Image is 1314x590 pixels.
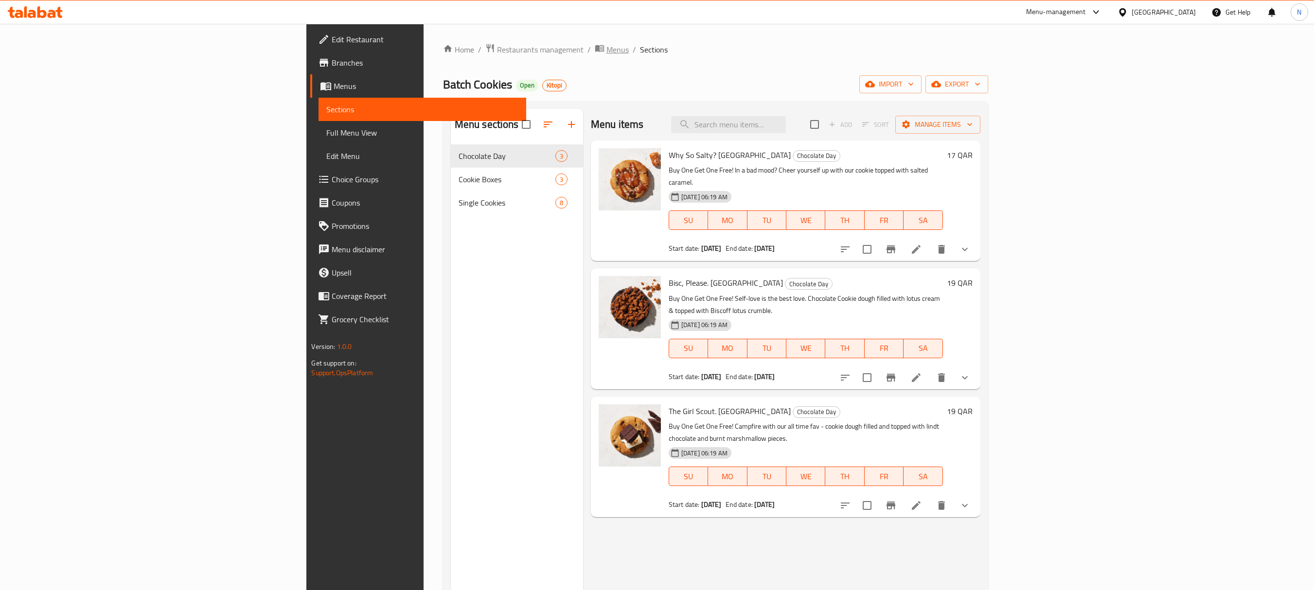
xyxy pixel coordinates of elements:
[595,43,629,56] a: Menus
[319,121,526,144] a: Full Menu View
[879,366,903,389] button: Branch-specific-item
[751,213,782,227] span: TU
[669,242,700,255] span: Start date:
[669,339,708,358] button: SU
[754,370,775,383] b: [DATE]
[857,239,877,260] span: Select to update
[856,117,895,132] span: Select section first
[747,210,786,230] button: TU
[669,148,791,162] span: Why So Salty? [GEOGRAPHIC_DATA]
[677,320,731,330] span: [DATE] 06:19 AM
[904,339,942,358] button: SA
[859,75,922,93] button: import
[947,276,973,290] h6: 19 QAR
[726,370,753,383] span: End date:
[310,214,526,238] a: Promotions
[925,75,988,93] button: export
[867,78,914,90] span: import
[332,267,518,278] span: Upsell
[865,339,904,358] button: FR
[311,357,356,369] span: Get support on:
[669,276,783,290] span: Bisc, Please. [GEOGRAPHIC_DATA]
[326,127,518,139] span: Full Menu View
[326,104,518,115] span: Sections
[708,467,747,486] button: MO
[726,242,753,255] span: End date:
[599,148,661,210] img: Why So Salty? BOGO
[959,500,971,511] svg: Show Choices
[834,494,857,517] button: sort-choices
[332,243,518,255] span: Menu disclaimer
[910,243,922,255] a: Edit menu item
[556,175,567,184] span: 3
[1132,7,1196,17] div: [GEOGRAPHIC_DATA]
[599,404,661,467] img: The Girl Scout. BOGO
[907,469,939,484] span: SA
[497,44,584,55] span: Restaurants management
[947,148,973,162] h6: 17 QAR
[857,367,877,388] span: Select to update
[543,81,566,89] span: Kitopi
[671,116,786,133] input: search
[907,213,939,227] span: SA
[669,404,791,418] span: The Girl Scout. [GEOGRAPHIC_DATA]
[786,339,825,358] button: WE
[310,308,526,331] a: Grocery Checklist
[930,494,953,517] button: delete
[825,339,864,358] button: TH
[834,238,857,261] button: sort-choices
[701,498,722,511] b: [DATE]
[904,467,942,486] button: SA
[712,341,743,355] span: MO
[677,192,731,202] span: [DATE] 06:19 AM
[451,191,583,214] div: Single Cookies8
[673,213,704,227] span: SU
[459,174,555,185] span: Cookie Boxes
[1026,6,1086,18] div: Menu-management
[953,238,977,261] button: show more
[829,469,860,484] span: TH
[804,114,825,135] span: Select section
[747,467,786,486] button: TU
[701,242,722,255] b: [DATE]
[829,213,860,227] span: TH
[793,150,840,161] span: Chocolate Day
[310,261,526,284] a: Upsell
[790,469,821,484] span: WE
[673,469,704,484] span: SU
[669,467,708,486] button: SU
[319,144,526,168] a: Edit Menu
[599,276,661,338] img: Bisc, Please. BOGO
[459,150,555,162] span: Chocolate Day
[451,144,583,168] div: Chocolate Day3
[785,278,832,290] span: Chocolate Day
[332,57,518,69] span: Branches
[904,210,942,230] button: SA
[903,119,973,131] span: Manage items
[485,43,584,56] a: Restaurants management
[754,498,775,511] b: [DATE]
[712,213,743,227] span: MO
[907,341,939,355] span: SA
[825,467,864,486] button: TH
[319,98,526,121] a: Sections
[793,406,840,417] span: Chocolate Day
[786,210,825,230] button: WE
[311,340,335,353] span: Version:
[751,469,782,484] span: TU
[332,313,518,325] span: Grocery Checklist
[790,213,821,227] span: WE
[747,339,786,358] button: TU
[337,340,352,353] span: 1.0.0
[451,168,583,191] div: Cookie Boxes3
[310,74,526,98] a: Menus
[459,197,555,208] div: Single Cookies
[930,238,953,261] button: delete
[895,116,980,134] button: Manage items
[310,51,526,74] a: Branches
[669,420,943,445] p: Buy One Get One Free! Campfire with our all time fav - cookie dough filled and topped with lindt ...
[669,293,943,317] p: Buy One Get One Free! Self-love is the best love. Chocolate Cookie dough filled with lotus cream ...
[669,370,700,383] span: Start date:
[708,339,747,358] button: MO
